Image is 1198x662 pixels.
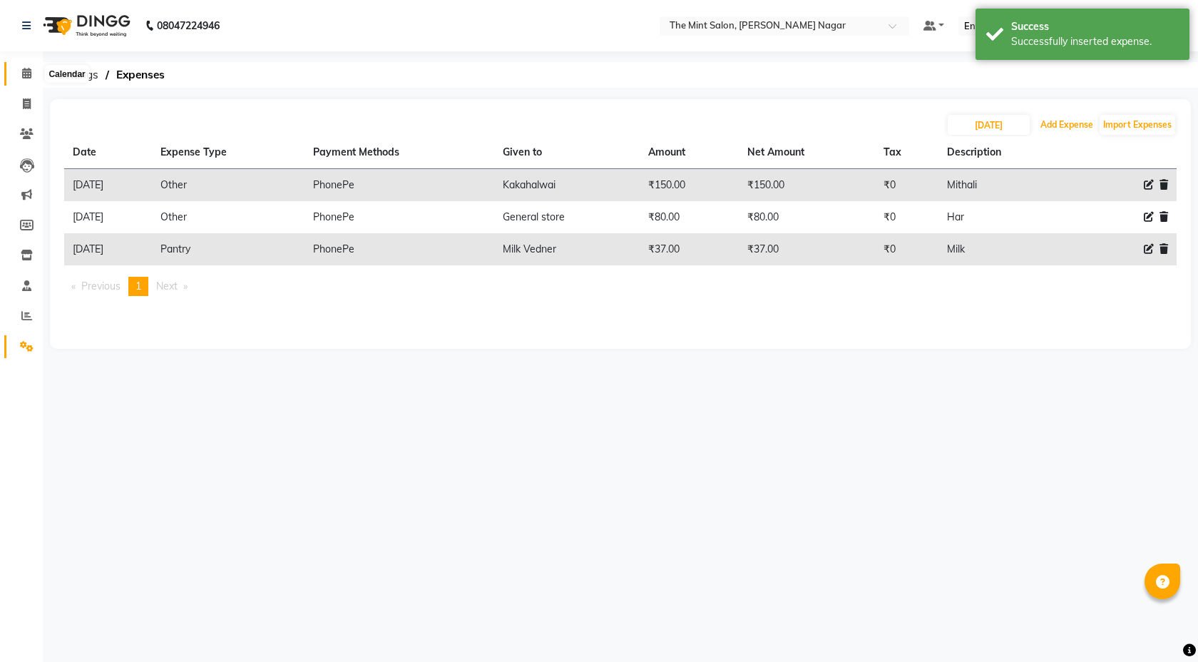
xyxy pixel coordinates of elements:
input: PLACEHOLDER.DATE [948,115,1030,135]
td: ₹0 [875,169,939,202]
button: Import Expenses [1100,115,1175,135]
td: [DATE] [64,233,152,265]
img: logo [36,6,134,46]
th: Date [64,136,152,169]
span: Previous [81,280,121,292]
td: Kakahalwai [494,169,639,202]
div: Successfully inserted expense. [1011,34,1179,49]
td: Milk Vedner [494,233,639,265]
th: Tax [875,136,939,169]
td: ₹0 [875,201,939,233]
td: PhonePe [304,233,494,265]
td: ₹80.00 [640,201,739,233]
button: Add Expense [1037,115,1097,135]
nav: Pagination [64,277,1177,296]
td: Milk [938,233,1069,265]
th: Description [938,136,1069,169]
td: ₹37.00 [640,233,739,265]
td: General store [494,201,639,233]
td: ₹37.00 [739,233,875,265]
td: Other [152,169,304,202]
span: Next [156,280,178,292]
td: Mithali [938,169,1069,202]
th: Net Amount [739,136,875,169]
b: 08047224946 [157,6,220,46]
td: ₹150.00 [739,169,875,202]
td: Other [152,201,304,233]
td: ₹150.00 [640,169,739,202]
th: Amount [640,136,739,169]
th: Expense Type [152,136,304,169]
td: Pantry [152,233,304,265]
td: ₹80.00 [739,201,875,233]
div: Success [1011,19,1179,34]
td: PhonePe [304,169,494,202]
td: ₹0 [875,233,939,265]
td: [DATE] [64,201,152,233]
span: Expenses [109,62,172,88]
td: PhonePe [304,201,494,233]
div: Calendar [45,66,88,83]
th: Given to [494,136,639,169]
td: [DATE] [64,169,152,202]
th: Payment Methods [304,136,494,169]
td: Har [938,201,1069,233]
span: 1 [135,280,141,292]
